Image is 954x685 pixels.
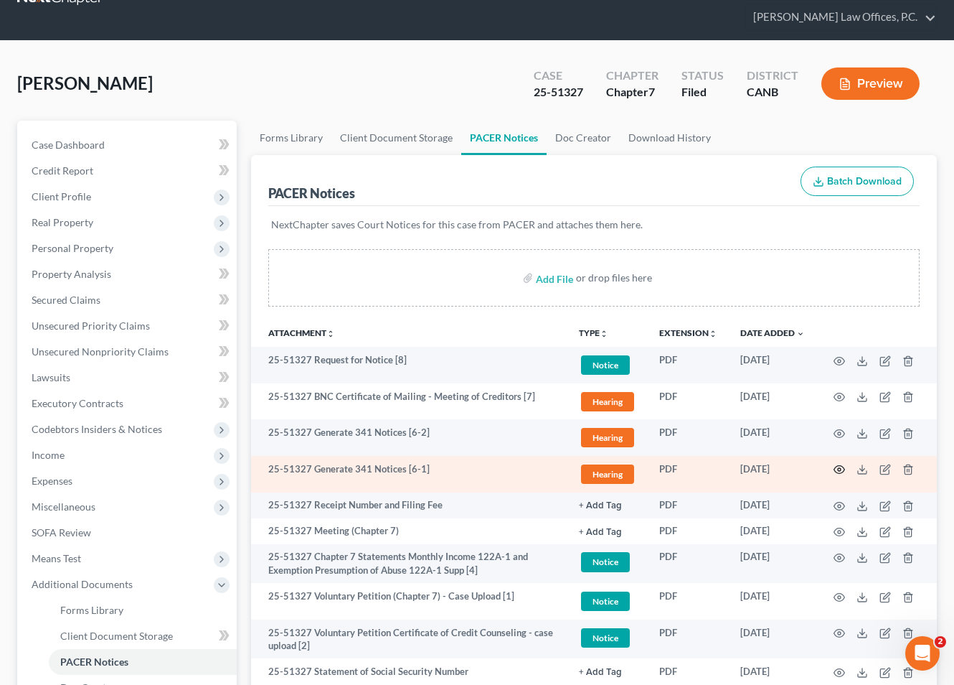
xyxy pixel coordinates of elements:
td: PDF [648,456,729,493]
button: + Add Tag [579,528,622,537]
span: Notice [581,355,630,375]
span: Expenses [32,475,72,487]
td: [DATE] [729,347,816,383]
td: PDF [648,658,729,684]
a: PACER Notices [49,649,237,675]
a: PACER Notices [461,121,547,155]
button: Preview [821,67,920,100]
span: Client Document Storage [60,630,173,642]
span: Batch Download [827,175,902,187]
a: Notice [579,590,636,613]
span: Unsecured Priority Claims [32,320,150,332]
span: Forms Library [60,604,123,616]
span: Credit Report [32,164,93,177]
span: Notice [581,592,630,611]
button: TYPEunfold_more [579,329,608,338]
div: PACER Notices [268,185,355,202]
button: + Add Tag [579,501,622,511]
td: PDF [648,347,729,383]
td: 25-51327 Chapter 7 Statements Monthly Income 122A-1 and Exemption Presumption of Abuse 122A-1 Sup... [251,544,568,584]
td: 25-51327 Meeting (Chapter 7) [251,518,568,544]
td: [DATE] [729,583,816,620]
span: Codebtors Insiders & Notices [32,423,162,435]
div: Filed [681,84,724,101]
a: Credit Report [20,158,237,184]
a: + Add Tag [579,498,636,512]
a: Lawsuits [20,365,237,391]
span: Client Profile [32,190,91,202]
div: District [747,67,798,84]
a: Unsecured Nonpriority Claims [20,339,237,365]
a: Hearing [579,462,636,486]
span: Case Dashboard [32,139,105,151]
span: Hearing [581,392,634,411]
td: [DATE] [729,658,816,684]
a: Attachmentunfold_more [268,327,335,338]
iframe: Intercom live chat [905,636,940,671]
p: NextChapter saves Court Notices for this case from PACER and attaches them here. [271,218,917,232]
a: Client Document Storage [331,121,461,155]
span: Secured Claims [32,294,100,306]
span: [PERSON_NAME] [17,73,153,93]
a: Doc Creator [547,121,620,155]
td: 25-51327 Receipt Number and Filing Fee [251,493,568,518]
td: PDF [648,493,729,518]
td: [DATE] [729,493,816,518]
div: Status [681,67,724,84]
a: Download History [620,121,719,155]
button: + Add Tag [579,668,622,677]
td: 25-51327 Statement of Social Security Number [251,658,568,684]
span: Income [32,449,65,461]
a: Case Dashboard [20,132,237,158]
i: unfold_more [600,330,608,338]
span: Hearing [581,428,634,447]
td: PDF [648,544,729,584]
a: Date Added expand_more [740,327,805,338]
div: CANB [747,84,798,101]
a: Unsecured Priority Claims [20,313,237,339]
a: + Add Tag [579,524,636,538]
a: + Add Tag [579,665,636,679]
td: [DATE] [729,419,816,456]
span: Additional Documents [32,578,133,590]
span: PACER Notices [60,656,128,668]
div: Chapter [606,84,658,101]
i: unfold_more [326,330,335,338]
td: 25-51327 Request for Notice [8] [251,347,568,383]
td: PDF [648,620,729,659]
td: 25-51327 Generate 341 Notices [6-1] [251,456,568,493]
a: Property Analysis [20,261,237,287]
a: Executory Contracts [20,391,237,416]
span: Hearing [581,465,634,484]
span: SOFA Review [32,526,91,539]
td: PDF [648,383,729,420]
span: Personal Property [32,242,113,254]
td: PDF [648,583,729,620]
td: [DATE] [729,544,816,584]
td: 25-51327 BNC Certificate of Mailing - Meeting of Creditors [7] [251,383,568,420]
span: Means Test [32,552,81,564]
td: PDF [648,419,729,456]
div: 25-51327 [534,84,583,101]
span: Property Analysis [32,268,111,280]
span: Executory Contracts [32,397,123,409]
a: Forms Library [49,597,237,623]
td: PDF [648,518,729,544]
i: unfold_more [709,330,717,338]
a: Hearing [579,426,636,449]
span: Unsecured Nonpriority Claims [32,345,169,358]
td: [DATE] [729,456,816,493]
td: [DATE] [729,383,816,420]
td: [DATE] [729,518,816,544]
td: 25-51327 Generate 341 Notices [6-2] [251,419,568,456]
span: 2 [935,636,946,648]
button: Batch Download [800,167,914,197]
span: Miscellaneous [32,500,95,513]
span: 7 [648,85,655,98]
span: Real Property [32,216,93,228]
span: Lawsuits [32,371,70,383]
div: Chapter [606,67,658,84]
a: Client Document Storage [49,623,237,649]
span: Notice [581,628,630,648]
div: or drop files here [576,271,652,285]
